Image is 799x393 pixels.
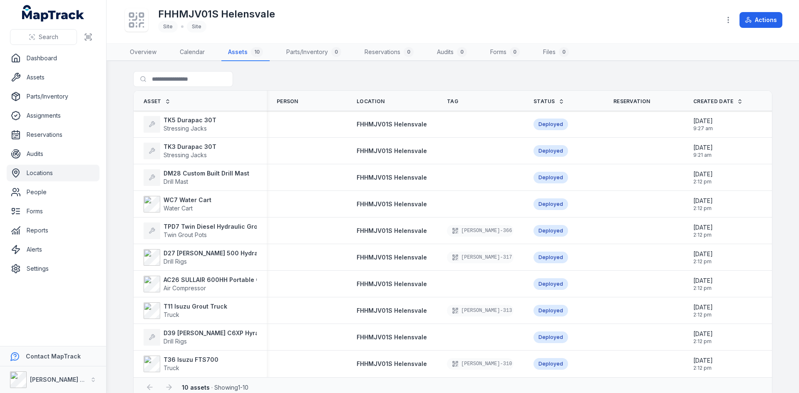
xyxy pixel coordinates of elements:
span: Site [163,23,173,30]
a: T36 Isuzu FTS700Truck [144,356,218,372]
div: Deployed [533,278,568,290]
span: FHHMJV01S Helensvale [357,307,427,314]
div: 0 [510,47,520,57]
a: FHHMJV01S Helensvale [357,306,427,315]
a: Parts/Inventory0 [280,44,348,61]
a: FHHMJV01S Helensvale [357,333,427,341]
div: Deployed [533,145,568,157]
span: · Showing 1 - 10 [182,384,248,391]
time: 3/24/2025, 2:12:59 PM [693,250,713,265]
span: Stressing Jacks [164,151,207,158]
div: Site [187,21,206,32]
time: 3/24/2025, 2:12:59 PM [693,330,713,345]
span: Person [277,98,298,105]
span: 2:12 pm [693,338,713,345]
a: FHHMJV01S Helensvale [357,227,427,235]
a: AC26 SULLAIR 600HH Portable CompressorAir Compressor [144,276,292,292]
span: [DATE] [693,356,713,365]
a: Settings [7,260,99,277]
span: 2:12 pm [693,285,713,292]
a: Audits [7,146,99,162]
a: T11 Isuzu Grout TruckTruck [144,302,227,319]
a: Forms [7,203,99,220]
span: Air Compressor [164,284,206,292]
span: [DATE] [693,330,713,338]
button: Actions [739,12,782,28]
a: Assignments [7,107,99,124]
span: FHHMJV01S Helensvale [357,121,427,128]
span: [DATE] [693,223,713,232]
div: [PERSON_NAME]-317 [447,252,514,263]
a: Reservations0 [358,44,420,61]
span: FHHMJV01S Helensvale [357,227,427,234]
strong: T36 Isuzu FTS700 [164,356,218,364]
span: 2:12 pm [693,365,713,371]
span: [DATE] [693,303,713,311]
a: FHHMJV01S Helensvale [357,147,427,155]
div: [PERSON_NAME]-366 [447,225,514,237]
span: [DATE] [693,170,713,178]
a: MapTrack [22,5,84,22]
span: 2:12 pm [693,205,713,212]
strong: WC7 Water Cart [164,196,211,204]
div: Deployed [533,252,568,263]
time: 7/4/2025, 9:21:37 AM [693,143,713,158]
div: Deployed [533,225,568,237]
span: 2:12 pm [693,258,713,265]
span: FHHMJV01S Helensvale [357,174,427,181]
strong: TPD7 Twin Diesel Hydraulic Grout Pot [164,222,275,231]
div: Deployed [533,198,568,210]
span: Reservation [613,98,650,105]
span: Tag [447,98,458,105]
strong: T11 Isuzu Grout Truck [164,302,227,311]
a: Asset [144,98,171,105]
a: TK3 Durapac 30TStressing Jacks [144,143,216,159]
strong: AC26 SULLAIR 600HH Portable Compressor [164,276,292,284]
span: Truck [164,364,179,371]
time: 3/24/2025, 2:12:59 PM [693,197,713,212]
strong: Contact MapTrack [26,353,81,360]
a: Alerts [7,241,99,258]
div: 0 [457,47,467,57]
span: FHHMJV01S Helensvale [357,280,427,287]
strong: DM28 Custom Built Drill Mast [164,169,249,178]
a: Calendar [173,44,211,61]
a: People [7,184,99,200]
time: 3/24/2025, 2:12:59 PM [693,356,713,371]
div: Deployed [533,172,568,183]
span: Stressing Jacks [164,125,207,132]
span: [DATE] [693,250,713,258]
span: 2:12 pm [693,178,713,185]
a: FHHMJV01S Helensvale [357,280,427,288]
div: 0 [559,47,569,57]
span: [DATE] [693,197,713,205]
span: [DATE] [693,143,713,152]
a: Assets10 [221,44,270,61]
div: 0 [404,47,414,57]
a: TK5 Durapac 30TStressing Jacks [144,116,216,133]
a: Parts/Inventory [7,88,99,105]
span: 9:21 am [693,152,713,158]
strong: TK5 Durapac 30T [164,116,216,124]
div: [PERSON_NAME]-313 [447,305,514,316]
a: Reports [7,222,99,239]
span: FHHMJV01S Helensvale [357,254,427,261]
a: Reservations [7,126,99,143]
a: FHHMJV01S Helensvale [357,200,427,208]
span: FHHMJV01S Helensvale [357,360,427,367]
a: TPD7 Twin Diesel Hydraulic Grout PotTwin Grout Pots [144,222,275,239]
time: 3/24/2025, 2:12:59 PM [693,170,713,185]
div: 0 [331,47,341,57]
span: Drill Mast [164,178,188,185]
div: [PERSON_NAME]-310 [447,358,514,370]
span: Twin Grout Pots [164,231,207,238]
div: Deployed [533,358,568,370]
span: FHHMJV01S Helensvale [357,200,427,208]
button: Search [10,29,77,45]
span: Status [533,98,555,105]
time: 3/24/2025, 2:12:59 PM [693,223,713,238]
strong: D27 [PERSON_NAME] 500 Hydraulic Drill Rig [164,249,293,257]
span: 2:12 pm [693,311,713,318]
a: FHHMJV01S Helensvale [357,173,427,182]
a: Overview [123,44,163,61]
